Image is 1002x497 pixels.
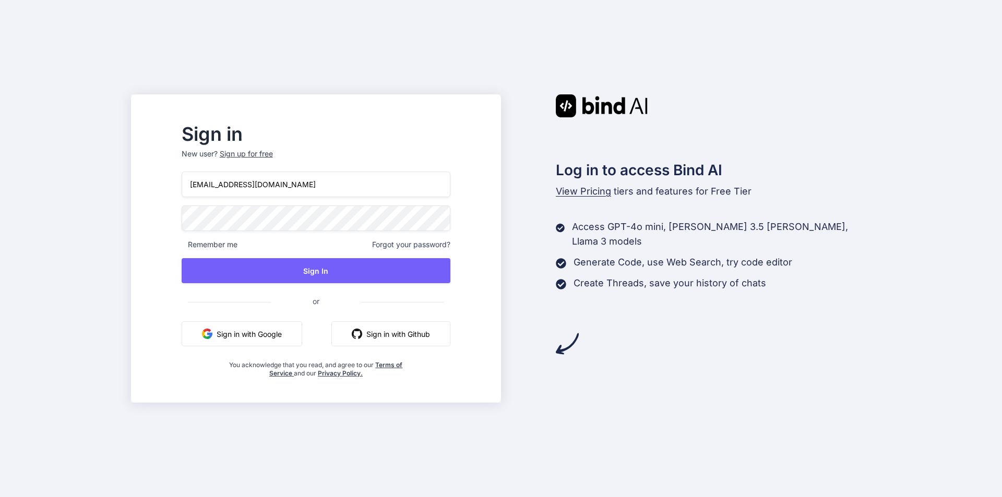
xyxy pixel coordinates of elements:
[269,361,403,377] a: Terms of Service
[182,258,450,283] button: Sign In
[372,239,450,250] span: Forgot your password?
[574,255,792,270] p: Generate Code, use Web Search, try code editor
[574,276,766,290] p: Create Threads, save your history of chats
[271,288,361,314] span: or
[182,239,237,250] span: Remember me
[556,184,871,199] p: tiers and features for Free Tier
[352,329,362,339] img: github
[182,172,450,197] input: Login or Email
[556,159,871,181] h2: Log in to access Bind AI
[182,149,450,172] p: New user?
[572,220,871,249] p: Access GPT-4o mini, [PERSON_NAME] 3.5 [PERSON_NAME], Llama 3 models
[556,186,611,197] span: View Pricing
[318,369,363,377] a: Privacy Policy.
[226,355,406,378] div: You acknowledge that you read, and agree to our and our
[182,321,302,346] button: Sign in with Google
[556,332,579,355] img: arrow
[202,329,212,339] img: google
[331,321,450,346] button: Sign in with Github
[220,149,273,159] div: Sign up for free
[182,126,450,142] h2: Sign in
[556,94,648,117] img: Bind AI logo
